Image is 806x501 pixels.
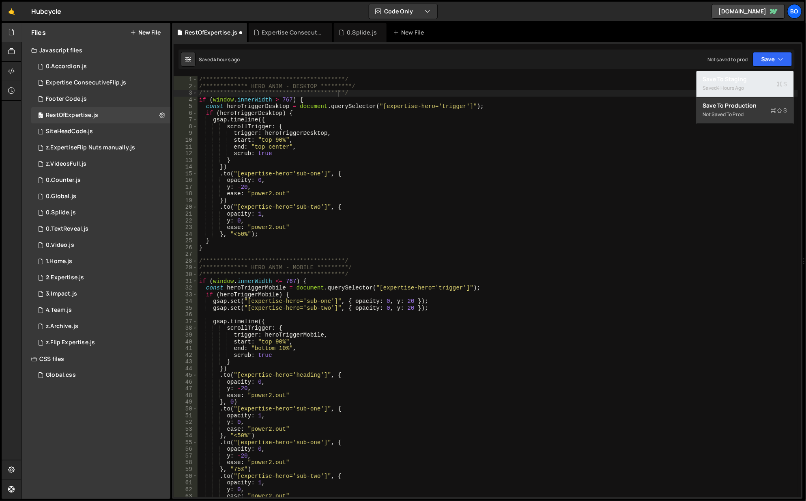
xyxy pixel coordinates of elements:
div: 30 [174,271,198,278]
div: 7 [174,117,198,123]
div: 32 [174,285,198,292]
div: 4 hours ago [213,56,240,63]
div: 15889/43250.js [31,58,170,75]
div: 13 [174,157,198,164]
div: 14 [174,164,198,171]
div: Saved [703,83,787,93]
div: 47 [174,385,198,392]
div: 15889/43683.js [31,335,170,351]
div: 33 [174,292,198,298]
div: 21 [174,211,198,218]
div: 20 [174,204,198,211]
div: 3 [174,90,198,97]
div: Expertise ConsecutiveFlip.js [262,28,322,37]
div: RestOfExpertise.js [185,28,237,37]
div: 15889/44427.js [31,156,170,172]
div: 42 [174,352,198,359]
a: [DOMAIN_NAME] [712,4,785,19]
div: Expertise ConsecutiveFlip.js [46,79,126,86]
div: Saved [199,56,240,63]
div: z.Archive.js [46,323,78,330]
div: 10 [174,137,198,144]
div: 4 [174,97,198,104]
div: 48 [174,392,198,399]
div: z.VideosFull.js [46,160,86,168]
div: 51 [174,412,198,419]
div: 37 [174,318,198,325]
div: 39 [174,332,198,339]
h2: Files [31,28,46,37]
div: 24 [174,231,198,238]
div: z.Flip Expertise.js [46,339,95,346]
div: 29 [174,264,198,271]
div: 15889/43502.js [31,286,170,302]
div: 12 [174,150,198,157]
div: Javascript files [21,42,170,58]
div: 0.Splide.js [46,209,76,216]
div: 43 [174,358,198,365]
div: 1.Home.js [46,258,72,265]
div: 26 [174,244,198,251]
div: 15889/45514.js [31,75,170,91]
div: 17 [174,184,198,191]
div: 0.Counter.js [46,177,81,184]
div: 15 [174,171,198,177]
div: Global.css [46,371,76,379]
div: 54 [174,432,198,439]
div: Not saved to prod [707,56,748,63]
div: 0.TextReveal.js [46,225,88,233]
div: 45 [174,372,198,379]
div: Save to Staging [703,75,787,83]
div: CSS files [21,351,170,367]
div: 6 [174,110,198,117]
div: 15889/42433.js [31,318,170,335]
div: 23 [174,224,198,231]
button: Save [753,52,792,67]
div: 2.Expertise.js [46,274,84,281]
div: 15889/42631.js [31,188,170,205]
div: 9 [174,130,198,137]
div: 63 [174,493,198,500]
div: 15889/42505.js [31,221,170,237]
button: Save to ProductionS Not saved to prod [696,97,794,124]
button: Code Only [369,4,437,19]
div: 56 [174,446,198,453]
div: 4.Team.js [46,307,72,314]
div: New File [393,28,427,37]
div: 4 hours ago [717,84,744,91]
div: 41 [174,345,198,352]
div: Save to Production [703,101,787,110]
div: 8 [174,123,198,130]
button: New File [130,29,161,36]
div: 2 [174,83,198,90]
div: 15889/45513.js [31,140,170,156]
div: 50 [174,406,198,412]
div: 38 [174,325,198,332]
span: 0 [38,113,43,119]
div: 35 [174,305,198,312]
div: 62 [174,486,198,493]
div: 44 [174,365,198,372]
a: Bo [787,4,802,19]
div: 16 [174,177,198,184]
div: 0.Video.js [46,242,74,249]
div: 36 [174,311,198,318]
div: 61 [174,479,198,486]
div: 28 [174,258,198,265]
span: S [777,80,787,88]
div: 27 [174,251,198,258]
div: 1 [174,76,198,83]
div: 25 [174,238,198,244]
div: 0.Splide.js [347,28,377,37]
div: 15889/45507.js [31,91,170,107]
div: 15889/42709.js [31,172,170,188]
div: 53 [174,426,198,433]
div: Footer Code.js [46,95,87,103]
div: 15889/43216.js [31,237,170,253]
div: 15889/42417.js [31,253,170,270]
div: 15889/42773.js [31,270,170,286]
div: 59 [174,466,198,473]
div: Hubcycle [31,6,61,16]
div: 3.Impact.js [46,290,77,298]
div: 46 [174,379,198,386]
